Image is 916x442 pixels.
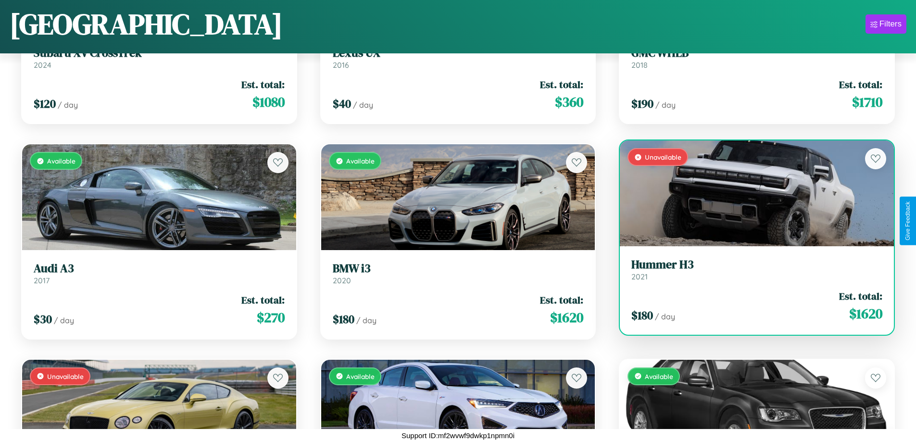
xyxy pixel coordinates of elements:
span: 2020 [333,276,351,285]
span: Available [346,372,375,380]
h3: Lexus UX [333,46,584,60]
h3: Subaru XV CrossTrek [34,46,285,60]
span: Est. total: [540,77,583,91]
span: 2016 [333,60,349,70]
span: Est. total: [241,77,285,91]
span: 2024 [34,60,51,70]
span: $ 190 [631,96,653,112]
span: Est. total: [540,293,583,307]
div: Filters [879,19,902,29]
span: $ 360 [555,92,583,112]
span: $ 270 [257,308,285,327]
a: Subaru XV CrossTrek2024 [34,46,285,70]
a: Audi A32017 [34,262,285,285]
span: Available [346,157,375,165]
h3: BMW i3 [333,262,584,276]
a: GMC WHLB2018 [631,46,882,70]
p: Support ID: mf2wvwf9dwkp1npmn0i [402,429,514,442]
a: Hummer H32021 [631,258,882,281]
span: / day [655,312,675,321]
span: $ 180 [631,307,653,323]
span: Est. total: [839,289,882,303]
span: $ 180 [333,311,354,327]
span: Available [47,157,75,165]
span: / day [655,100,676,110]
span: Unavailable [47,372,84,380]
span: / day [54,316,74,325]
h3: Audi A3 [34,262,285,276]
span: / day [58,100,78,110]
span: $ 40 [333,96,351,112]
a: Lexus UX2016 [333,46,584,70]
span: / day [353,100,373,110]
span: 2018 [631,60,648,70]
span: 2021 [631,272,648,281]
h1: [GEOGRAPHIC_DATA] [10,4,283,44]
button: Filters [866,14,906,34]
span: Unavailable [645,153,681,161]
span: $ 1080 [252,92,285,112]
span: $ 30 [34,311,52,327]
span: $ 120 [34,96,56,112]
span: Est. total: [241,293,285,307]
span: 2017 [34,276,50,285]
span: / day [356,316,376,325]
span: $ 1620 [550,308,583,327]
a: BMW i32020 [333,262,584,285]
span: $ 1620 [849,304,882,323]
div: Give Feedback [904,202,911,240]
span: Est. total: [839,77,882,91]
span: $ 1710 [852,92,882,112]
span: Available [645,372,673,380]
h3: GMC WHLB [631,46,882,60]
h3: Hummer H3 [631,258,882,272]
